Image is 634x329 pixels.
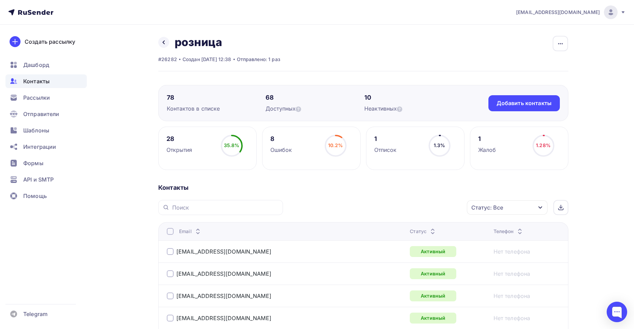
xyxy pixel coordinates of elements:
span: Дашборд [23,61,49,69]
a: Контакты [5,74,87,88]
span: [EMAIL_ADDRESS][DOMAIN_NAME] [516,9,600,16]
div: Активный [410,313,456,324]
div: 78 [167,94,266,102]
div: Открытия [166,146,192,154]
div: Контактов в списке [167,104,266,113]
span: Шаблоны [23,126,49,134]
span: 35.8% [224,142,240,148]
div: Активный [410,246,456,257]
div: Статус: Все [471,203,503,212]
div: 28 [166,135,192,143]
div: Email [179,228,202,235]
span: Отправители [23,110,59,118]
div: Телефон [494,228,524,235]
div: Добавить контакты [497,99,552,107]
span: Формы [23,159,43,167]
a: [EMAIL_ADDRESS][DOMAIN_NAME] [176,270,271,277]
div: Доступных [266,104,364,113]
div: Активный [410,268,456,279]
span: Интеграции [23,143,56,151]
span: 1.3% [434,142,445,148]
a: Нет телефона [494,247,530,256]
div: 68 [266,94,364,102]
h2: розница [175,35,222,49]
a: Шаблоны [5,124,87,137]
div: Отправлено: 1 раз [237,56,280,63]
a: Рассылки [5,91,87,104]
div: Отписок [374,146,397,154]
a: Нет телефона [494,270,530,278]
a: Отправители [5,107,87,121]
div: 8 [270,135,292,143]
span: Рассылки [23,94,50,102]
div: 1 [478,135,496,143]
div: Жалоб [478,146,496,154]
div: Контакты [158,184,568,192]
a: [EMAIL_ADDRESS][DOMAIN_NAME] [176,315,271,321]
div: Ошибок [270,146,292,154]
div: 10 [364,94,463,102]
a: Дашборд [5,58,87,72]
span: 1.28% [536,142,551,148]
div: #26282 [158,56,177,63]
span: Контакты [23,77,50,85]
span: Telegram [23,310,48,318]
a: [EMAIL_ADDRESS][DOMAIN_NAME] [176,292,271,299]
a: [EMAIL_ADDRESS][DOMAIN_NAME] [176,248,271,255]
div: Активный [410,290,456,301]
a: Нет телефона [494,314,530,322]
input: Поиск [172,204,279,211]
span: 10.2% [328,142,343,148]
div: Неактивных [364,104,463,113]
div: Создан [DATE] 12:38 [183,56,231,63]
button: Статус: Все [467,200,548,215]
div: Статус [410,228,437,235]
a: Нет телефона [494,292,530,300]
a: [EMAIL_ADDRESS][DOMAIN_NAME] [516,5,626,19]
div: Создать рассылку [25,38,75,46]
div: 1 [374,135,397,143]
span: API и SMTP [23,175,54,184]
a: Формы [5,156,87,170]
span: Помощь [23,192,47,200]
